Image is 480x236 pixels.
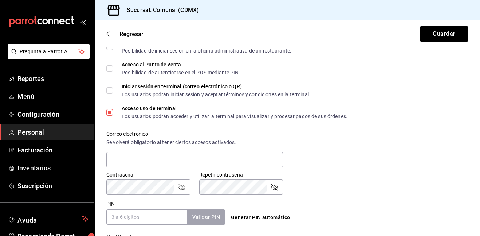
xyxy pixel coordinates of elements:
[122,48,291,53] div: Posibilidad de iniciar sesión en la oficina administrativa de un restaurante.
[17,145,88,155] span: Facturación
[80,19,86,25] button: open_drawer_menu
[17,181,88,191] span: Suscripción
[122,92,310,97] div: Los usuarios podrán iniciar sesión y aceptar términos y condiciones en la terminal.
[106,201,115,206] label: PIN
[119,31,143,38] span: Regresar
[8,44,90,59] button: Pregunta a Parrot AI
[199,172,283,177] label: Repetir contraseña
[17,127,88,137] span: Personal
[122,84,310,89] div: Iniciar sesión en terminal (correo electrónico o QR)
[106,139,283,146] div: Se volverá obligatorio al tener ciertos accesos activados.
[106,209,187,225] input: 3 a 6 dígitos
[17,214,79,223] span: Ayuda
[420,26,468,42] button: Guardar
[106,131,283,136] label: Correo electrónico
[17,163,88,173] span: Inventarios
[228,211,293,224] button: Generar PIN automático
[122,114,347,119] div: Los usuarios podrán acceder y utilizar la terminal para visualizar y procesar pagos de sus órdenes.
[17,109,88,119] span: Configuración
[122,62,240,67] div: Acceso al Punto de venta
[20,48,78,55] span: Pregunta a Parrot AI
[122,106,347,111] div: Acceso uso de terminal
[5,53,90,61] a: Pregunta a Parrot AI
[17,92,88,101] span: Menú
[121,6,199,15] h3: Sucursal: Comunal (CDMX)
[17,74,88,84] span: Reportes
[122,70,240,75] div: Posibilidad de autenticarse en el POS mediante PIN.
[106,172,190,177] label: Contraseña
[177,183,186,191] button: passwordField
[270,183,279,191] button: passwordField
[106,31,143,38] button: Regresar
